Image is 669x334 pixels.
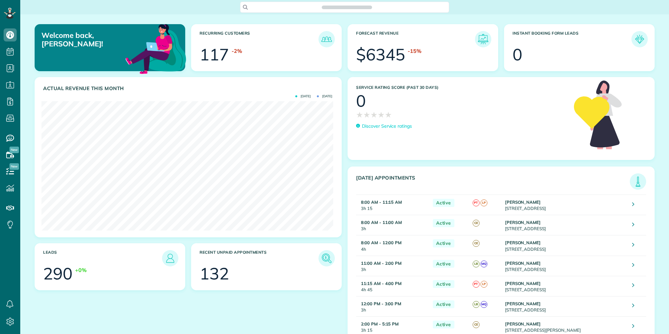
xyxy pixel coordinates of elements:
span: CE [473,321,480,328]
div: +0% [75,266,87,274]
strong: [PERSON_NAME] [505,301,541,306]
h3: Recent unpaid appointments [200,250,318,266]
td: [STREET_ADDRESS] [503,215,628,235]
strong: 8:00 AM - 11:15 AM [361,199,402,205]
span: Active [433,199,454,207]
span: Search ZenMaid… [328,4,365,10]
strong: 2:00 PM - 5:15 PM [361,321,399,326]
span: LP [481,199,487,206]
strong: [PERSON_NAME] [505,321,541,326]
div: -2% [232,47,242,55]
span: PT [473,199,480,206]
h3: Instant Booking Form Leads [513,31,631,47]
span: Active [433,280,454,288]
div: 117 [200,46,229,63]
strong: 11:15 AM - 4:00 PM [361,281,401,286]
span: ★ [385,109,392,120]
img: icon_forecast_revenue-8c13a41c7ed35a8dcfafea3cbb826a0462acb37728057bba2d056411b612bbbe.png [477,33,490,46]
span: MQ [481,261,487,267]
td: [STREET_ADDRESS] [503,296,628,316]
span: New [9,147,19,153]
td: 3h [356,256,430,276]
td: 3h [356,215,430,235]
span: [DATE] [295,95,311,98]
div: $6345 [356,46,405,63]
img: icon_form_leads-04211a6a04a5b2264e4ee56bc0799ec3eb69b7e499cbb523a139df1d13a81ae0.png [633,33,646,46]
td: [STREET_ADDRESS] [503,195,628,215]
span: PT [473,281,480,288]
span: Active [433,239,454,247]
strong: [PERSON_NAME] [505,220,541,225]
span: LB [473,261,480,267]
span: ★ [363,109,370,120]
strong: 11:00 AM - 2:00 PM [361,261,401,266]
span: Active [433,321,454,329]
p: Welcome back, [PERSON_NAME]! [41,31,137,48]
span: LP [481,281,487,288]
td: 4h 45 [356,276,430,296]
strong: [PERSON_NAME] [505,281,541,286]
span: ★ [378,109,385,120]
img: dashboard_welcome-42a62b7d889689a78055ac9021e634bf52bae3f8056760290aed330b23ab8690.png [124,17,188,80]
h3: Forecast Revenue [356,31,475,47]
strong: 8:00 AM - 12:00 PM [361,240,401,245]
span: MQ [481,301,487,308]
h3: Actual Revenue this month [43,86,335,91]
h3: Recurring Customers [200,31,318,47]
td: 3h [356,296,430,316]
span: Active [433,219,454,227]
td: [STREET_ADDRESS] [503,256,628,276]
img: icon_recurring_customers-cf858462ba22bcd05b5a5880d41d6543d210077de5bb9ebc9590e49fd87d84ed.png [320,33,333,46]
td: 4h [356,235,430,256]
span: Active [433,300,454,309]
strong: 8:00 AM - 11:00 AM [361,220,402,225]
a: Discover Service ratings [356,123,412,130]
span: ★ [356,109,363,120]
span: Active [433,260,454,268]
td: [STREET_ADDRESS] [503,235,628,256]
div: 132 [200,265,229,282]
span: New [9,163,19,170]
h3: Leads [43,250,162,266]
div: 0 [356,93,366,109]
h3: [DATE] Appointments [356,175,630,190]
td: [STREET_ADDRESS] [503,276,628,296]
h3: Service Rating score (past 30 days) [356,85,567,90]
span: [DATE] [317,95,332,98]
div: 0 [513,46,522,63]
strong: [PERSON_NAME] [505,240,541,245]
span: CE [473,220,480,227]
p: Discover Service ratings [362,123,412,130]
strong: [PERSON_NAME] [505,199,541,205]
img: icon_unpaid_appointments-47b8ce3997adf2238b356f14209ab4cced10bd1f174958f3ca8f1d0dd7fffeee.png [320,252,333,265]
strong: 12:00 PM - 3:00 PM [361,301,401,306]
span: CE [473,240,480,247]
div: -15% [408,47,421,55]
strong: [PERSON_NAME] [505,261,541,266]
img: icon_todays_appointments-901f7ab196bb0bea1936b74009e4eb5ffbc2d2711fa7634e0d609ed5ef32b18b.png [631,175,645,188]
div: 290 [43,265,73,282]
td: 3h 15 [356,195,430,215]
img: icon_leads-1bed01f49abd5b7fead27621c3d59655bb73ed531f8eeb49469d10e621d6b896.png [164,252,177,265]
span: ★ [370,109,378,120]
span: LB [473,301,480,308]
